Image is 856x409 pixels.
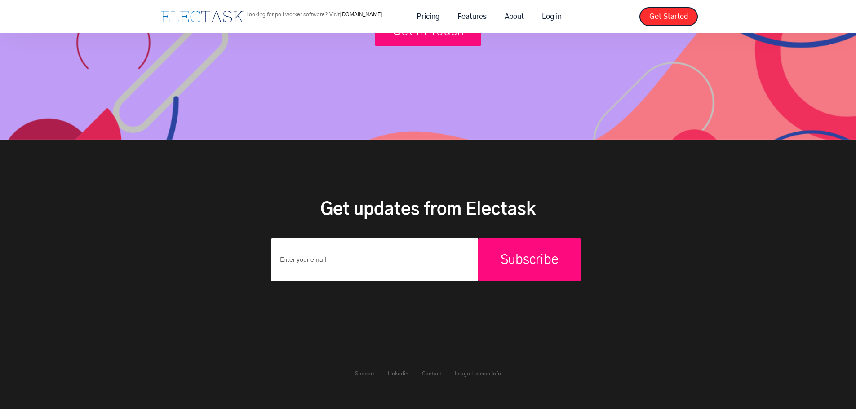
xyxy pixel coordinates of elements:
input: Enter your email [271,238,478,281]
a: Contact [422,371,441,376]
a: Pricing [408,7,448,26]
a: Support [355,371,374,376]
a: Image License Info [455,371,501,376]
a: home [159,9,246,25]
input: Subscribe [478,238,581,281]
a: [DOMAIN_NAME] [340,12,383,17]
form: Email Form [271,238,585,281]
a: Log in [533,7,571,26]
a: Features [448,7,496,26]
p: Looking for poll worker software? Visit [246,12,383,17]
a: Get Started [639,7,698,26]
h2: Get updates from Electask [271,199,585,220]
a: About [496,7,533,26]
a: Linkedin [388,371,408,376]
